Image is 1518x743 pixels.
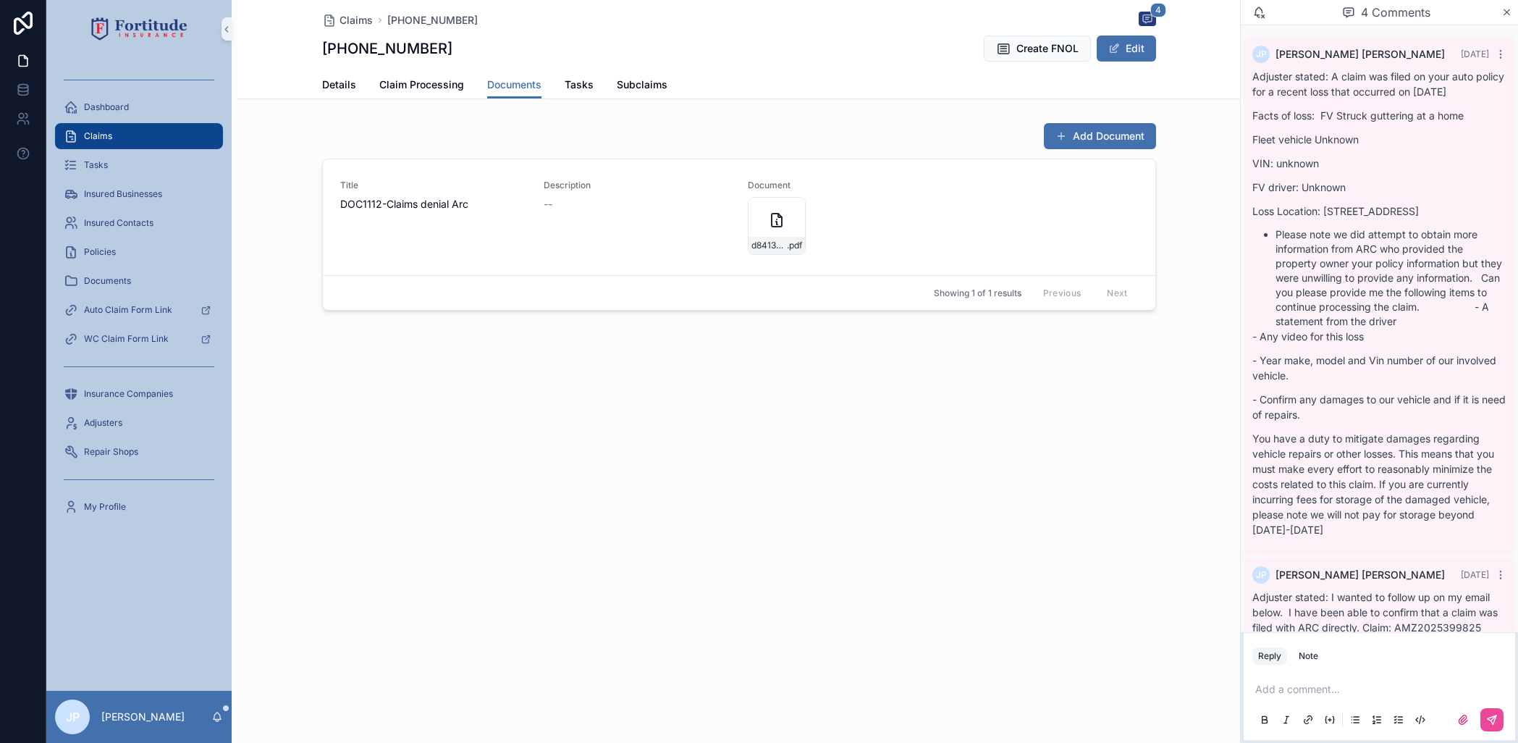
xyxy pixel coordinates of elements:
a: WC Claim Form Link [55,326,223,352]
a: Documents [487,72,541,99]
a: Insurance Companies [55,381,223,407]
a: Tasks [55,152,223,178]
span: Insured Businesses [84,188,162,200]
a: Claim Processing [379,72,464,101]
span: Document [748,180,935,191]
button: Create FNOL [984,35,1091,62]
span: Create FNOL [1016,41,1079,56]
a: [PHONE_NUMBER] [387,13,478,28]
span: Description [544,180,730,191]
p: Adjuster stated: I wanted to follow up on my email below. I have been able to confirm that a clai... [1252,589,1506,635]
span: Insurance Companies [84,388,173,400]
button: Add Document [1044,123,1156,149]
span: My Profile [84,501,126,513]
span: Tasks [565,77,594,92]
span: Auto Claim Form Link [84,304,172,316]
p: Facts of loss: FV Struck guttering at a home [1252,108,1506,123]
span: .pdf [787,240,802,251]
p: [PERSON_NAME] [101,710,185,724]
span: 4 Comments [1361,4,1430,21]
a: Insured Businesses [55,181,223,207]
button: Note [1293,647,1324,665]
button: 4 [1139,12,1156,29]
a: Auto Claim Form Link [55,297,223,323]
span: WC Claim Form Link [84,333,169,345]
span: [PERSON_NAME] [PERSON_NAME] [1275,568,1445,582]
span: Details [322,77,356,92]
p: Fleet vehicle Unknown [1252,132,1506,147]
a: Documents [55,268,223,294]
button: Edit [1097,35,1156,62]
p: You have a duty to mitigate damages regarding vehicle repairs or other losses. This means that yo... [1252,431,1506,537]
a: Dashboard [55,94,223,120]
span: Documents [487,77,541,92]
span: [PERSON_NAME] [PERSON_NAME] [1275,47,1445,62]
span: Dashboard [84,101,129,113]
p: - Year make, model and Vin number of our involved vehicle. [1252,353,1506,383]
h1: [PHONE_NUMBER] [322,38,452,59]
span: JP [1256,569,1267,581]
span: -- [544,197,552,211]
a: Details [322,72,356,101]
p: - Confirm any damages to our vehicle and if it is need of repairs. [1252,392,1506,422]
span: Repair Shops [84,446,138,458]
p: VIN: unknown [1252,156,1506,171]
a: Repair Shops [55,439,223,465]
span: Claim Processing [379,77,464,92]
p: Loss Location: [STREET_ADDRESS] [1252,203,1506,219]
a: My Profile [55,494,223,520]
span: Title [340,180,527,191]
a: Claims [322,13,373,28]
a: TitleDOC1112-Claims denial ArcDescription--Documentd84130ed-3f43-463f-8950-2e6a81accef7-ClaimCent... [323,159,1155,275]
div: scrollable content [46,58,232,539]
span: [DATE] [1461,49,1489,59]
span: Claims [84,130,112,142]
a: Tasks [565,72,594,101]
span: Claims [340,13,373,28]
a: Insured Contacts [55,210,223,236]
span: 4 [1150,3,1166,17]
span: Tasks [84,159,108,171]
span: DOC1112-Claims denial Arc [340,197,527,211]
span: Documents [84,275,131,287]
span: Policies [84,246,116,258]
span: JP [1256,49,1267,60]
button: Reply [1252,647,1287,665]
li: Please note we did attempt to obtain more information from ARC who provided the property owner yo... [1275,227,1506,329]
a: Subclaims [617,72,667,101]
p: FV driver: Unknown [1252,180,1506,195]
a: Adjusters [55,410,223,436]
img: App logo [91,17,187,41]
span: JP [66,708,80,726]
a: Claims [55,123,223,149]
span: d84130ed-3f43-463f-8950-2e6a81accef7-ClaimCenter [751,240,787,251]
p: Adjuster stated: A claim was filed on your auto policy for a recent loss that occurred on [DATE] [1252,69,1506,99]
a: Policies [55,239,223,265]
div: Note [1299,650,1318,662]
span: [DATE] [1461,569,1489,580]
p: - Any video for this loss [1252,329,1506,344]
span: Subclaims [617,77,667,92]
span: Insured Contacts [84,217,153,229]
span: Showing 1 of 1 results [934,287,1021,299]
span: Adjusters [84,417,122,429]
